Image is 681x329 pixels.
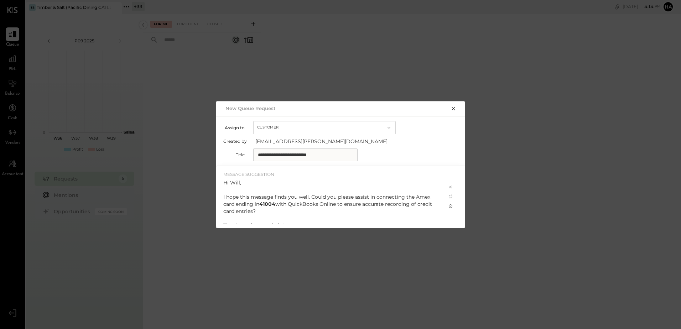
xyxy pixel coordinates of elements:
[223,125,245,130] label: Assign to
[223,139,247,144] label: Created by
[223,179,439,236] div: Hi Will, I hope this message finds you well. Could you please assist in connecting the Amex card ...
[253,121,396,134] button: Customer
[225,105,276,111] h2: New Queue Request
[223,171,439,177] div: MESSAGE SUGGESTION
[259,201,275,207] strong: 41004
[223,152,245,157] label: Title
[255,138,398,145] span: [EMAIL_ADDRESS][PERSON_NAME][DOMAIN_NAME]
